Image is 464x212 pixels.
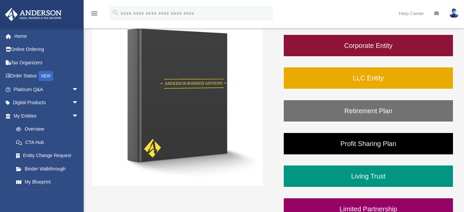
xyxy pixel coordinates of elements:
[9,149,89,162] a: Entity Change Request
[9,175,89,189] a: My Blueprint
[5,29,89,43] a: Home
[449,8,459,18] img: User Pic
[90,12,98,17] a: menu
[5,83,89,96] a: Platinum Q&Aarrow_drop_down
[3,8,64,21] img: Anderson Advisors Platinum Portal
[283,99,454,122] a: Retirement Plan
[5,56,89,69] a: Tax Organizers
[9,123,89,136] a: Overview
[90,9,98,17] i: menu
[72,96,85,110] span: arrow_drop_down
[283,165,454,188] a: Living Trust
[112,9,119,16] i: search
[38,71,53,81] div: NEW
[283,67,454,89] a: LLC Entity
[5,43,89,56] a: Online Ordering
[283,132,454,155] a: Profit Sharing Plan
[72,83,85,96] span: arrow_drop_down
[9,189,89,202] a: Tax Due Dates
[5,69,89,83] a: Order StatusNEW
[9,162,85,175] a: Binder Walkthrough
[9,136,89,149] a: CTA Hub
[5,109,89,123] a: My Entitiesarrow_drop_down
[5,96,89,110] a: Digital Productsarrow_drop_down
[283,34,454,57] a: Corporate Entity
[72,109,85,123] span: arrow_drop_down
